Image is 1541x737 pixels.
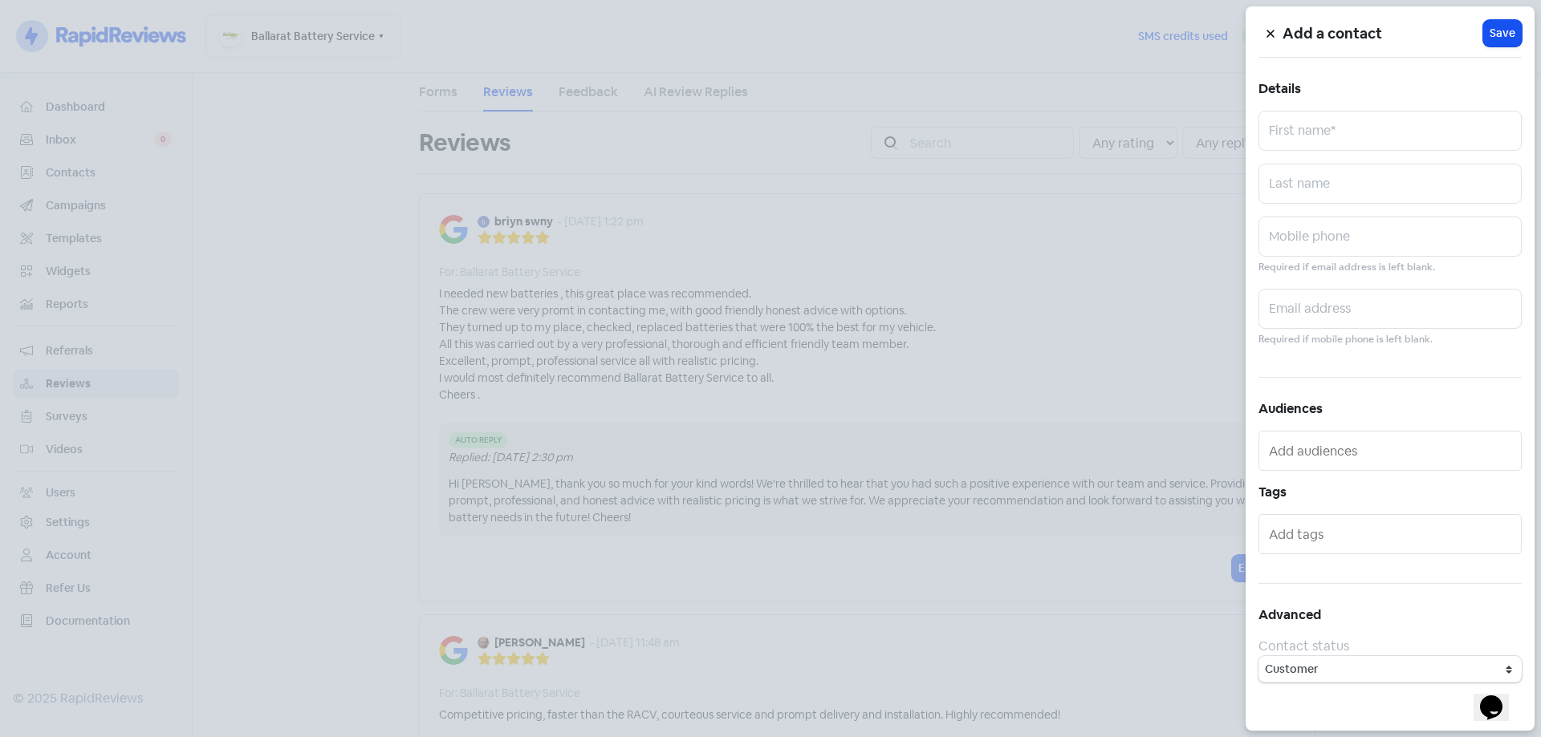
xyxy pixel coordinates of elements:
h5: Add a contact [1283,22,1483,46]
input: Email address [1258,289,1522,329]
input: Add audiences [1269,438,1515,464]
input: Last name [1258,164,1522,204]
input: Mobile phone [1258,217,1522,257]
h5: Advanced [1258,603,1522,627]
h5: Audiences [1258,397,1522,421]
button: Save [1483,20,1522,47]
input: Add tags [1269,521,1515,547]
input: First name [1258,111,1522,151]
small: Required if email address is left blank. [1258,260,1435,275]
h5: Tags [1258,480,1522,504]
h5: Details [1258,77,1522,101]
span: Save [1490,25,1515,42]
div: Contact status [1258,637,1522,656]
iframe: chat widget [1474,673,1525,721]
small: Required if mobile phone is left blank. [1258,332,1433,347]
